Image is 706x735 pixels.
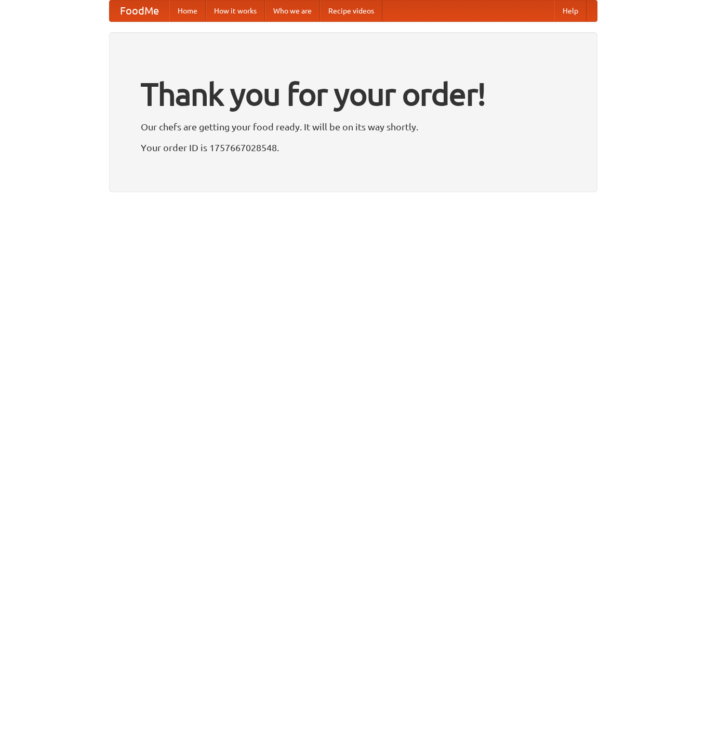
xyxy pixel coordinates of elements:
a: Help [554,1,587,21]
a: FoodMe [110,1,169,21]
a: Home [169,1,206,21]
a: Recipe videos [320,1,382,21]
a: Who we are [265,1,320,21]
a: How it works [206,1,265,21]
p: Your order ID is 1757667028548. [141,140,566,155]
p: Our chefs are getting your food ready. It will be on its way shortly. [141,119,566,135]
h1: Thank you for your order! [141,69,566,119]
